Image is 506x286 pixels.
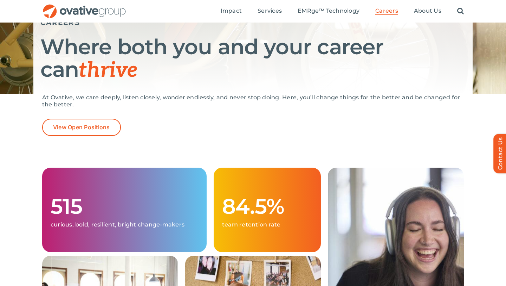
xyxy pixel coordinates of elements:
[40,18,466,27] h5: CAREERS
[258,7,282,14] span: Services
[258,7,282,15] a: Services
[42,94,464,108] p: At Ovative, we care deeply, listen closely, wonder endlessly, and never stop doing. Here, you’ll ...
[42,119,121,136] a: View Open Positions
[298,7,359,14] span: EMRge™ Technology
[51,195,198,218] h1: 515
[298,7,359,15] a: EMRge™ Technology
[375,7,398,14] span: Careers
[222,195,312,218] h1: 84.5%
[42,4,126,10] a: OG_Full_horizontal_RGB
[53,124,110,131] span: View Open Positions
[221,7,242,14] span: Impact
[414,7,441,15] a: About Us
[222,221,312,228] p: team retention rate
[51,221,198,228] p: curious, bold, resilient, bright change-makers
[40,36,466,82] h1: Where both you and your career can
[457,7,464,15] a: Search
[221,7,242,15] a: Impact
[79,58,137,83] span: thrive
[375,7,398,15] a: Careers
[414,7,441,14] span: About Us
